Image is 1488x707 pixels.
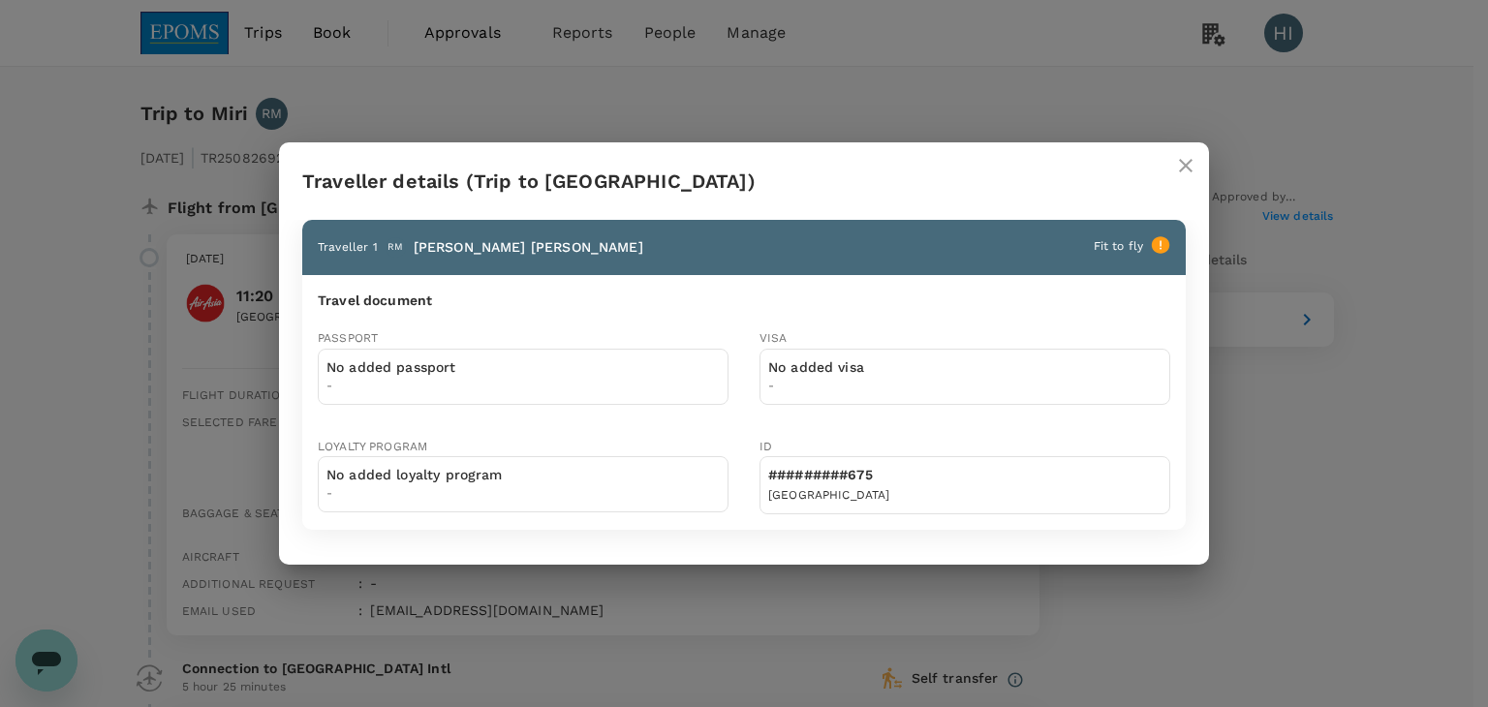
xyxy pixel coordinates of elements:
[318,440,427,453] span: LOYALTY PROGRAM
[326,377,456,396] span: -
[318,291,1170,312] h6: Travel document
[326,484,503,504] span: -
[414,237,643,257] p: [PERSON_NAME] [PERSON_NAME]
[768,357,864,377] p: No added visa
[318,240,378,254] span: Traveller 1
[768,377,864,396] span: -
[1162,142,1209,189] button: close
[326,357,456,377] p: No added passport
[759,331,788,345] span: VISA
[768,465,890,486] div: #########675
[1094,239,1144,253] span: Fit to fly
[318,331,378,345] span: PASSPORT
[768,486,890,506] div: [GEOGRAPHIC_DATA]
[326,465,503,484] p: No added loyalty program
[387,240,403,254] p: RM
[279,142,1209,220] h2: Traveller details (Trip to [GEOGRAPHIC_DATA])
[759,440,772,453] span: ID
